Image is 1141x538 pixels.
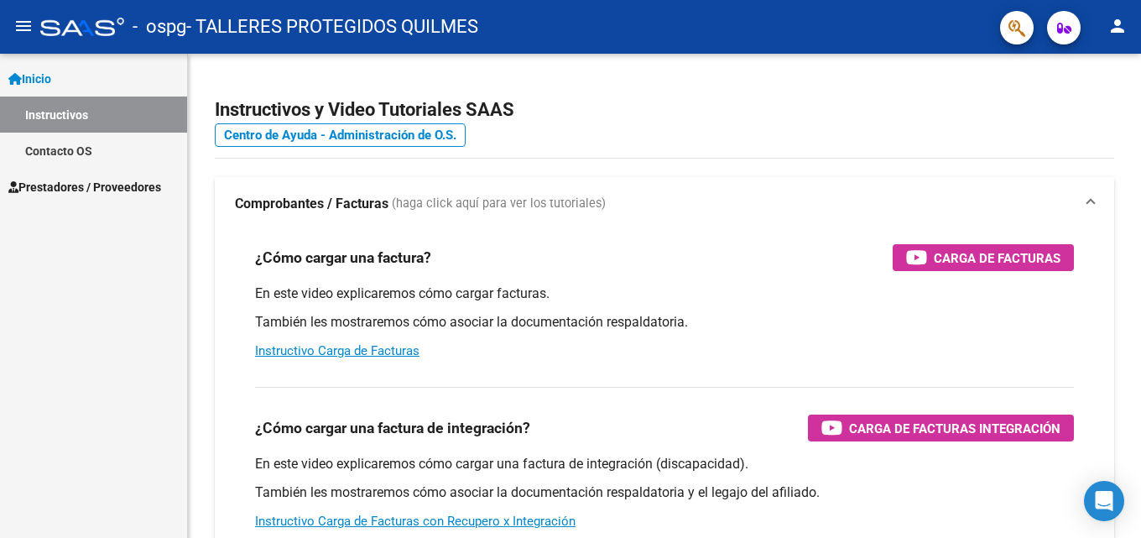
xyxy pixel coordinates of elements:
[133,8,186,45] span: - ospg
[255,313,1074,332] p: También les mostraremos cómo asociar la documentación respaldatoria.
[215,94,1114,126] h2: Instructivos y Video Tutoriales SAAS
[8,70,51,88] span: Inicio
[255,343,419,358] a: Instructivo Carga de Facturas
[392,195,606,213] span: (haga click aquí para ver los tutoriales)
[849,418,1060,439] span: Carga de Facturas Integración
[235,195,388,213] strong: Comprobantes / Facturas
[1084,481,1124,521] div: Open Intercom Messenger
[255,514,576,529] a: Instructivo Carga de Facturas con Recupero x Integración
[934,248,1060,269] span: Carga de Facturas
[255,246,431,269] h3: ¿Cómo cargar una factura?
[13,16,34,36] mat-icon: menu
[255,285,1074,303] p: En este video explicaremos cómo cargar facturas.
[255,416,530,440] h3: ¿Cómo cargar una factura de integración?
[255,455,1074,473] p: En este video explicaremos cómo cargar una factura de integración (discapacidad).
[186,8,478,45] span: - TALLERES PROTEGIDOS QUILMES
[215,177,1114,231] mat-expansion-panel-header: Comprobantes / Facturas (haga click aquí para ver los tutoriales)
[1107,16,1128,36] mat-icon: person
[255,483,1074,502] p: También les mostraremos cómo asociar la documentación respaldatoria y el legajo del afiliado.
[893,244,1074,271] button: Carga de Facturas
[215,123,466,147] a: Centro de Ayuda - Administración de O.S.
[8,178,161,196] span: Prestadores / Proveedores
[808,415,1074,441] button: Carga de Facturas Integración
